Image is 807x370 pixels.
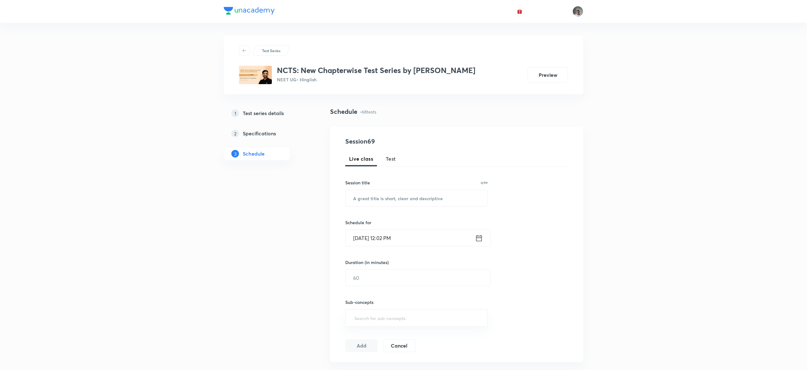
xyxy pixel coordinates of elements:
[277,76,475,83] p: NEET UG • Hinglish
[243,130,276,137] h5: Specifications
[360,108,376,115] p: • 68 tests
[484,318,485,319] button: Open
[345,259,389,266] h6: Duration (in minutes)
[224,107,310,120] a: 1Test series details
[349,155,373,163] span: Live class
[572,6,583,17] img: Vikram Mathur
[243,109,284,117] h5: Test series details
[243,150,265,157] h5: Schedule
[231,150,239,157] p: 3
[330,107,357,116] h4: Schedule
[386,155,396,163] span: Test
[345,219,488,226] h6: Schedule for
[345,179,370,186] h6: Session title
[346,270,491,286] input: 60
[528,67,568,83] button: Preview
[239,66,272,84] img: febc22218c504edc9adcef0a9d193dc7.png
[231,130,239,137] p: 2
[346,190,487,206] input: A great title is short, clear and descriptive
[277,66,475,75] h3: NCTS: New Chapterwise Test Series by [PERSON_NAME]
[262,48,280,53] p: Test Series
[481,181,488,184] p: 0/99
[224,127,310,140] a: 2Specifications
[224,7,275,15] img: Company Logo
[231,109,239,117] p: 1
[345,299,488,305] h6: Sub-concepts
[383,339,416,352] button: Cancel
[345,137,461,146] h4: Session 69
[517,9,522,14] img: avatar
[515,6,525,16] button: avatar
[353,312,480,324] input: Search for sub-concepts
[224,7,275,16] a: Company Logo
[345,339,378,352] button: Add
